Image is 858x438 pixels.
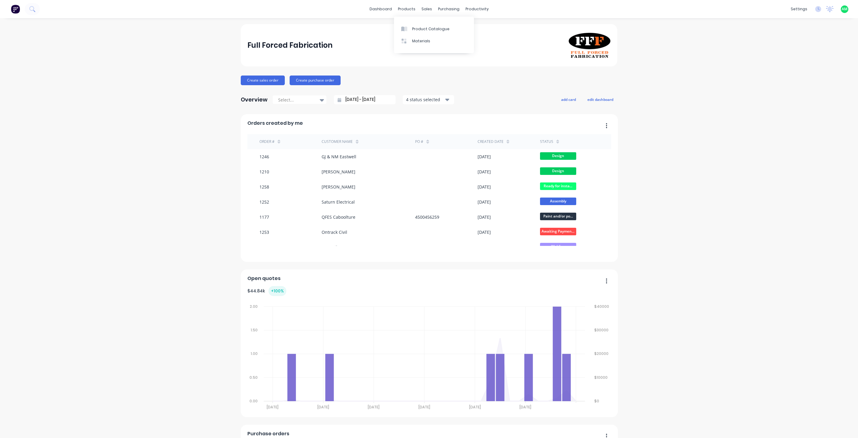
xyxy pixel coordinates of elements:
[418,5,435,14] div: sales
[540,198,576,205] span: Assembly
[247,430,289,437] span: Purchase orders
[250,304,258,309] tspan: 2.00
[322,153,356,160] div: GJ & NM Eastwell
[241,94,268,106] div: Overview
[322,244,344,250] div: Ox Trailers
[435,5,462,14] div: purchasing
[249,398,258,404] tspan: 0.00
[540,152,576,160] span: Design
[595,375,608,380] tspan: $10000
[842,6,847,12] span: AM
[251,327,258,333] tspan: 1.50
[478,214,491,220] div: [DATE]
[478,229,491,235] div: [DATE]
[241,76,285,85] button: Create sales order
[247,39,332,51] div: Full Forced Fabrication
[595,351,609,356] tspan: $20000
[478,139,504,144] div: Created date
[259,153,269,160] div: 1246
[267,404,278,410] tspan: [DATE]
[557,95,580,103] button: add card
[520,404,532,410] tspan: [DATE]
[368,404,380,410] tspan: [DATE]
[11,5,20,14] img: Factory
[317,404,329,410] tspan: [DATE]
[415,139,423,144] div: PO #
[540,182,576,190] span: Ready for insta...
[540,167,576,175] span: Design
[247,286,286,296] div: $ 44.84k
[394,35,474,47] a: Materials
[290,76,341,85] button: Create purchase order
[259,184,269,190] div: 1258
[478,169,491,175] div: [DATE]
[469,404,481,410] tspan: [DATE]
[322,199,355,205] div: Saturn Electrical
[540,139,553,144] div: status
[322,169,355,175] div: [PERSON_NAME]
[478,184,491,190] div: [DATE]
[259,229,269,235] div: 1253
[406,96,444,103] div: 4 status selected
[583,95,617,103] button: edit dashboard
[367,5,395,14] a: dashboard
[259,139,275,144] div: Order #
[788,5,810,14] div: settings
[322,214,355,220] div: QFES Caboolture
[595,304,609,309] tspan: $40000
[415,244,427,250] div: 09560
[412,26,450,32] div: Product Catalogue
[415,214,439,220] div: 4500456259
[259,244,269,250] div: 1244
[269,286,286,296] div: + 100 %
[322,139,353,144] div: Customer Name
[259,214,269,220] div: 1177
[595,398,599,404] tspan: $0
[478,199,491,205] div: [DATE]
[462,5,492,14] div: productivity
[412,38,430,44] div: Materials
[322,184,355,190] div: [PERSON_NAME]
[394,23,474,35] a: Product Catalogue
[259,199,269,205] div: 1252
[540,243,576,250] span: Welding
[568,32,611,58] img: Full Forced Fabrication
[540,213,576,220] span: Paint and/or po...
[540,228,576,235] span: Awaiting Paymen...
[247,275,281,282] span: Open quotes
[259,169,269,175] div: 1210
[395,5,418,14] div: products
[478,153,491,160] div: [DATE]
[247,120,303,127] span: Orders created by me
[418,404,430,410] tspan: [DATE]
[322,229,347,235] div: Ontrack Civil
[403,95,454,104] button: 4 status selected
[249,375,258,380] tspan: 0.50
[595,327,609,333] tspan: $30000
[478,244,491,250] div: [DATE]
[251,351,258,356] tspan: 1.00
